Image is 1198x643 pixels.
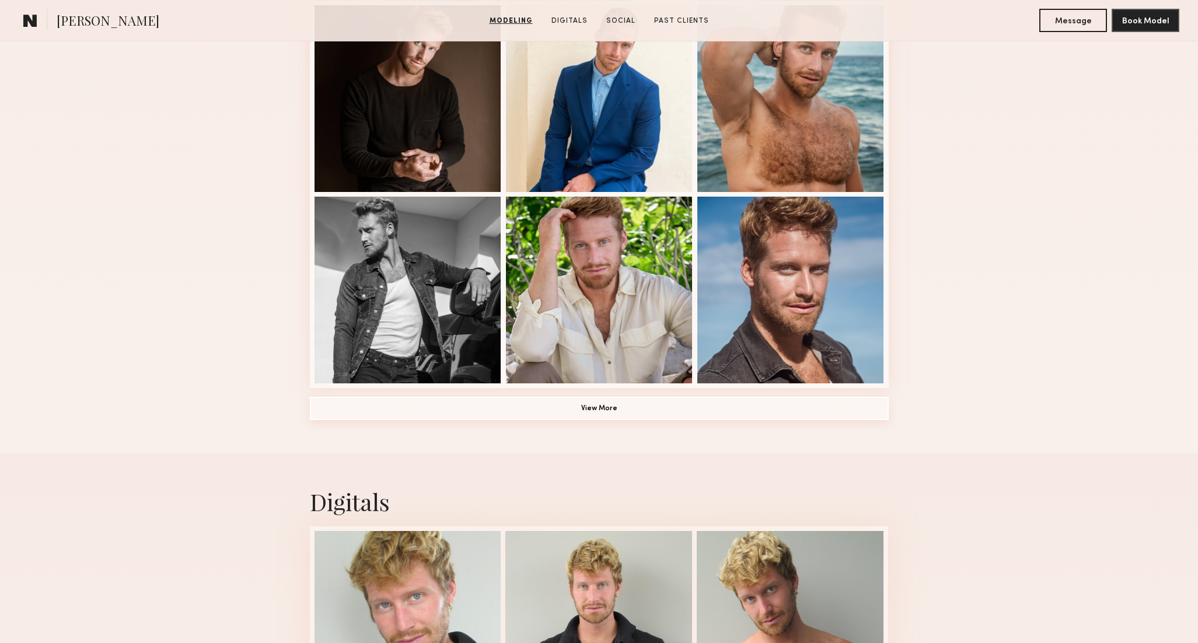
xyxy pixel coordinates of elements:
[547,16,592,26] a: Digitals
[310,486,889,517] div: Digitals
[1112,15,1179,25] a: Book Model
[1039,9,1107,32] button: Message
[57,12,159,32] span: [PERSON_NAME]
[602,16,640,26] a: Social
[485,16,537,26] a: Modeling
[310,397,889,420] button: View More
[649,16,714,26] a: Past Clients
[1112,9,1179,32] button: Book Model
